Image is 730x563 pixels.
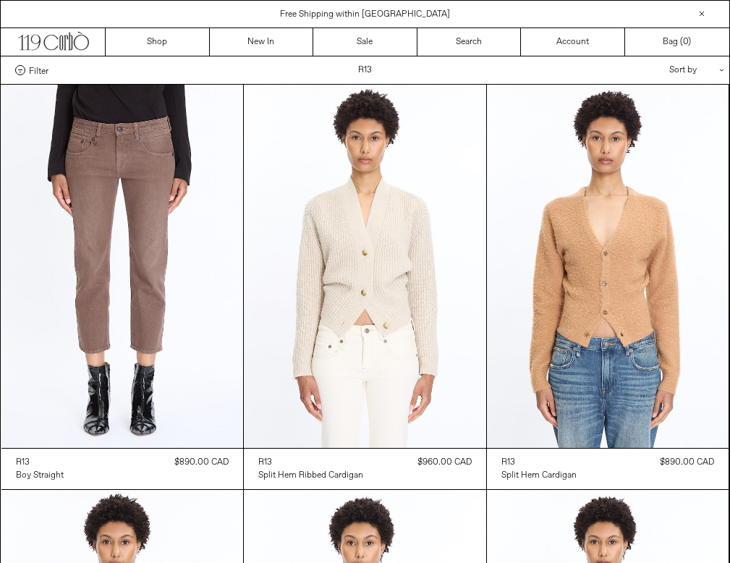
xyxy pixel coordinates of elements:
span: Filter [29,65,48,75]
div: R13 [258,457,272,469]
div: R13 [16,457,30,469]
div: Sort by [585,56,715,84]
img: R13 Split Hem Ribbed Cardigan in oatmeal tweed [244,85,486,448]
a: R13 [258,456,363,469]
img: R13 Boy Straight in clean umber stretch [1,85,244,448]
div: R13 [501,457,515,469]
a: Boy Straight [16,469,64,482]
a: R13 [16,456,64,469]
a: Split Hem Ribbed Cardigan [258,469,363,482]
a: Split Hem Cardigan [501,469,577,482]
span: 0 [683,36,688,48]
a: Search [417,28,522,56]
a: Bag () [625,28,729,56]
img: R13 Split Hem Cardigan in dark camel [487,85,729,448]
a: Shop [106,28,210,56]
span: $890.00 CAD [174,457,229,468]
a: Sale [313,28,417,56]
a: New In [210,28,314,56]
a: Account [521,28,625,56]
span: $890.00 CAD [660,457,714,468]
span: $960.00 CAD [417,457,472,468]
a: R13 [501,456,577,469]
a: Free Shipping within [GEOGRAPHIC_DATA] [280,9,450,20]
span: ) [683,35,691,48]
